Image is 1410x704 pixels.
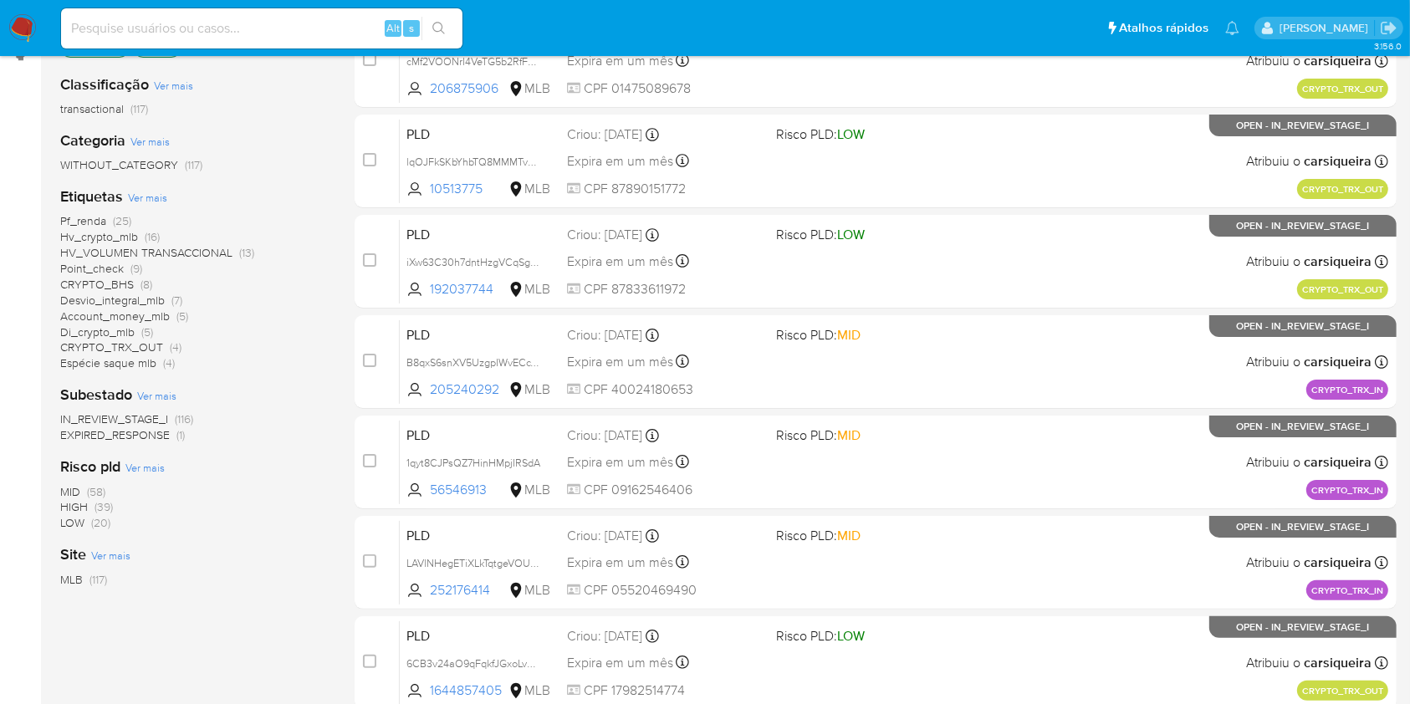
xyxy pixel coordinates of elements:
[386,20,400,36] span: Alt
[1225,21,1239,35] a: Notificações
[1119,19,1208,37] span: Atalhos rápidos
[421,17,456,40] button: search-icon
[61,18,462,39] input: Pesquise usuários ou casos...
[1280,20,1374,36] p: carla.siqueira@mercadolivre.com
[1374,39,1402,53] span: 3.156.0
[1380,19,1397,37] a: Sair
[409,20,414,36] span: s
